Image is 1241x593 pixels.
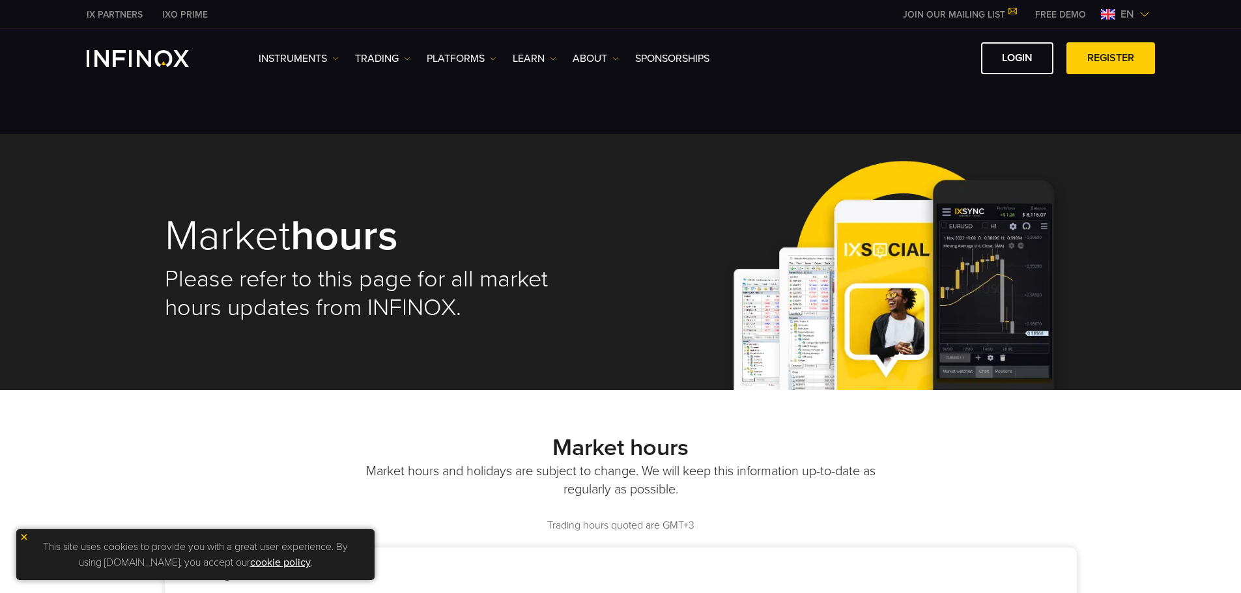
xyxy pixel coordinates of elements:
p: Market hours and holidays are subject to change. We will keep this information up-to-date as regu... [364,462,878,499]
h2: Please refer to this page for all market hours updates from INFINOX. [165,265,603,322]
a: cookie policy [250,556,311,569]
a: LOGIN [981,42,1053,74]
p: Trading hours quoted are GMT+3 [165,518,1077,533]
a: PLATFORMS [427,51,496,66]
p: This site uses cookies to provide you with a great user experience. By using [DOMAIN_NAME], you a... [23,536,368,573]
strong: Market hours [552,434,689,462]
strong: hours [291,210,398,262]
a: REGISTER [1066,42,1155,74]
a: INFINOX Logo [87,50,220,67]
a: Learn [513,51,556,66]
a: INFINOX [77,8,152,21]
a: Instruments [259,51,339,66]
img: yellow close icon [20,532,29,542]
h1: Market [165,214,603,258]
a: JOIN OUR MAILING LIST [893,9,1025,20]
a: INFINOX [152,8,218,21]
a: TRADING [355,51,410,66]
a: ABOUT [573,51,619,66]
a: INFINOX MENU [1025,8,1096,21]
span: en [1115,7,1139,22]
a: SPONSORSHIPS [635,51,709,66]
